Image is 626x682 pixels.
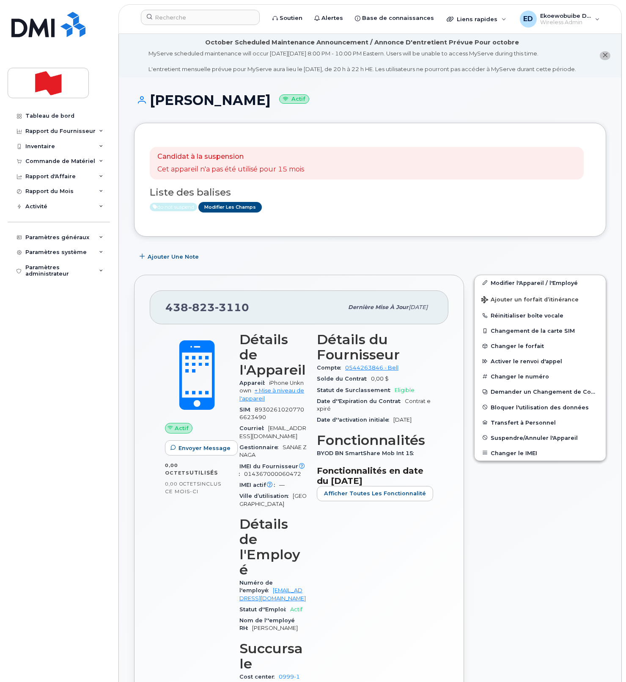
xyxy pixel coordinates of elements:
h1: [PERSON_NAME] [134,93,606,108]
span: Statut de Surclassement [317,387,395,393]
h3: Détails de l'Employé [239,516,307,577]
span: Ajouter une Note [148,253,199,261]
a: 0999-1 [279,674,300,680]
span: Numéro de l'employé [239,580,273,594]
h3: Détails de l'Appareil [239,332,307,378]
span: IMEI du Fournisseur [239,463,307,477]
button: Bloquer l'utilisation des données [475,400,606,415]
span: Statut d''Emploi [239,606,290,613]
span: Compte [317,364,345,371]
h3: Fonctionnalités en date du [DATE] [317,466,433,486]
span: Date d''activation initiale [317,417,393,423]
span: Dernière mise à jour [348,304,409,310]
span: Ville d’utilisation [239,493,293,499]
span: IMEI actif [239,482,279,488]
span: Actif [175,424,189,432]
span: Cost center [239,674,279,680]
span: [PERSON_NAME] [252,625,298,631]
p: Cet appareil n'a pas été utilisé pour 15 mois [157,165,304,174]
span: Suspendre/Annuler l'Appareil [491,434,578,441]
span: 0,00 Octets [165,481,200,487]
span: [DATE] [393,417,412,423]
button: close notification [600,51,610,60]
div: MyServe scheduled maintenance will occur [DATE][DATE] 8:00 PM - 10:00 PM Eastern. Users will be u... [148,50,576,73]
span: 89302610207706623490 [239,406,304,420]
div: October Scheduled Maintenance Announcement / Annonce D'entretient Prévue Pour octobre [205,38,519,47]
a: 0544263846 - Bell [345,364,398,371]
span: Active [150,203,197,211]
button: Activer le renvoi d'appel [475,353,606,369]
button: Changer le forfait [475,338,606,353]
span: Ajouter un forfait d’itinérance [481,296,579,304]
a: + Mise à niveau de l'appareil [239,387,304,401]
a: [EMAIL_ADDRESS][DOMAIN_NAME] [239,587,306,601]
span: 014367000060472 [244,471,301,477]
button: Demander un Changement de Compte [475,384,606,399]
span: Afficher Toutes les Fonctionnalité [324,489,426,497]
button: Afficher Toutes les Fonctionnalité [317,486,433,501]
span: Envoyer Message [178,444,231,452]
span: 823 [188,301,215,314]
span: Gestionnaire [239,444,283,450]
span: 438 [165,301,249,314]
span: Nom de l''employé RH [239,617,295,631]
span: Solde du Contrat [317,376,371,382]
h3: Fonctionnalités [317,433,433,448]
span: [GEOGRAPHIC_DATA] [239,493,307,507]
span: Actif [290,606,302,613]
button: Envoyer Message [165,440,238,456]
span: 0,00 $ [371,376,389,382]
span: SIM [239,406,255,413]
button: Réinitialiser boîte vocale [475,308,606,323]
span: [EMAIL_ADDRESS][DOMAIN_NAME] [239,425,306,439]
span: Courriel [239,425,268,431]
h3: Détails du Fournisseur [317,332,433,362]
button: Ajouter un forfait d’itinérance [475,290,606,308]
small: Actif [279,94,309,104]
span: BYOD BN SmartShare Mob Int 15 [317,450,418,456]
span: Appareil [239,380,269,386]
button: Changement de la carte SIM [475,323,606,338]
span: Date d''Expiration du Contrat [317,398,405,404]
button: Suspendre/Annuler l'Appareil [475,430,606,445]
span: 3110 [215,301,249,314]
span: iPhone Unknown [239,380,304,394]
a: Modifier l'Appareil / l'Employé [475,275,606,290]
button: Changer le IMEI [475,445,606,461]
span: inclus ce mois-ci [165,480,221,494]
p: Candidat à la suspension [157,152,304,162]
button: Transfert à Personnel [475,415,606,430]
button: Ajouter une Note [134,249,206,265]
span: Activer le renvoi d'appel [491,358,562,364]
span: Eligible [395,387,415,393]
h3: Liste des balises [150,187,590,198]
span: Changer le forfait [491,343,544,349]
span: [DATE] [409,304,428,310]
button: Changer le numéro [475,369,606,384]
span: — [279,482,285,488]
h3: Succursale [239,641,307,671]
a: Modifier les Champs [198,202,262,213]
span: 0,00 Octets [165,462,189,476]
span: utilisés [189,469,218,476]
